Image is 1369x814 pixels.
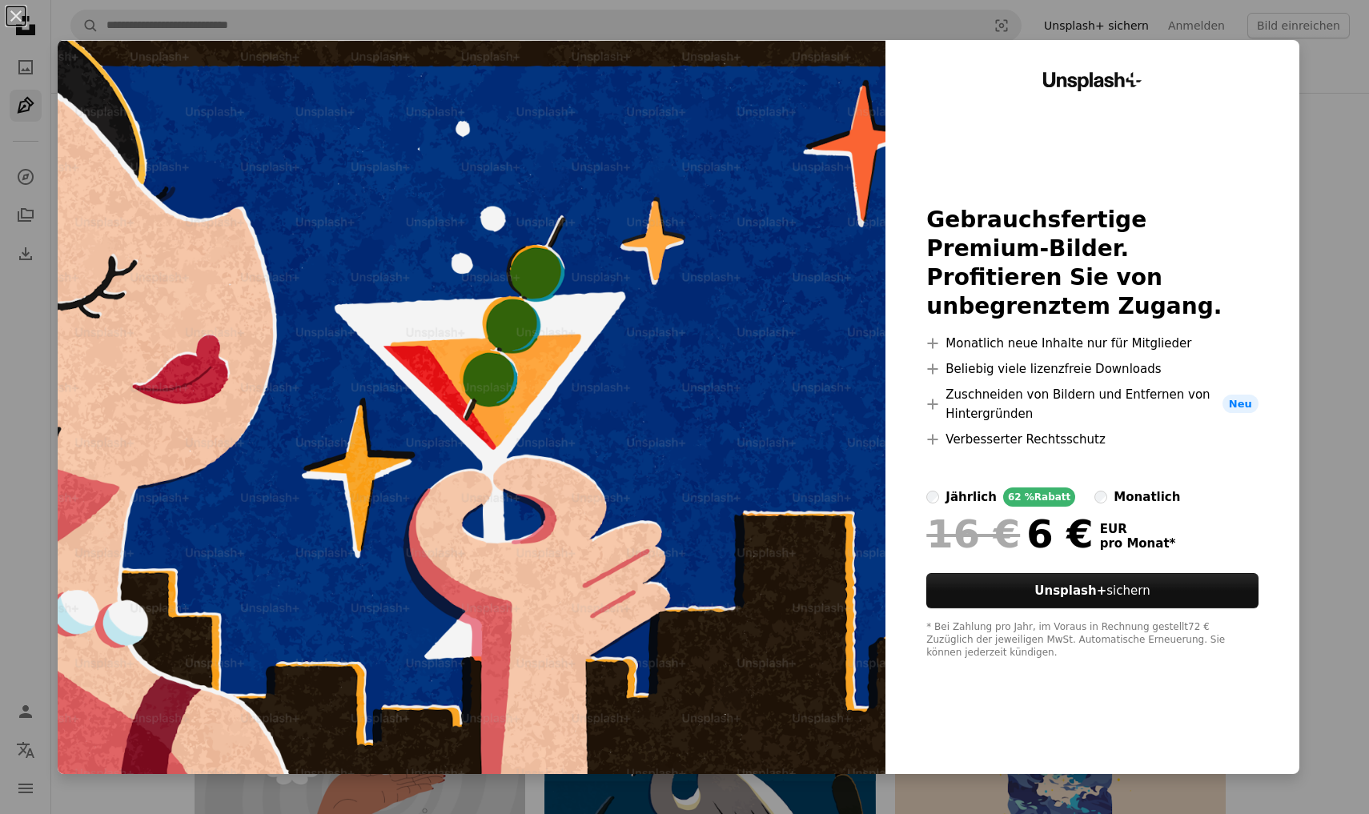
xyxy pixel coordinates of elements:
div: monatlich [1114,487,1180,507]
li: Verbesserter Rechtsschutz [926,430,1258,449]
div: jährlich [945,487,997,507]
span: pro Monat * [1100,536,1176,551]
li: Zuschneiden von Bildern und Entfernen von Hintergründen [926,385,1258,423]
li: Beliebig viele lizenzfreie Downloads [926,359,1258,379]
div: * Bei Zahlung pro Jahr, im Voraus in Rechnung gestellt 72 € Zuzüglich der jeweiligen MwSt. Automa... [926,621,1258,660]
div: 62 % Rabatt [1003,487,1075,507]
input: jährlich62 %Rabatt [926,491,939,503]
h2: Gebrauchsfertige Premium-Bilder. Profitieren Sie von unbegrenztem Zugang. [926,206,1258,321]
span: Neu [1222,395,1259,414]
strong: Unsplash+ [1034,583,1106,598]
input: monatlich [1094,491,1107,503]
span: 16 € [926,513,1020,555]
span: EUR [1100,522,1176,536]
div: 6 € [926,513,1093,555]
button: Unsplash+sichern [926,573,1258,608]
li: Monatlich neue Inhalte nur für Mitglieder [926,334,1258,353]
